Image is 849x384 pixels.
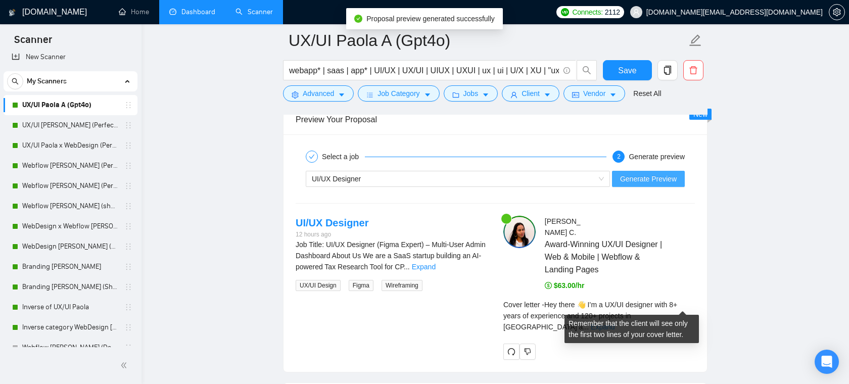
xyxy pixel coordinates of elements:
span: holder [124,344,132,352]
a: UX/UI Paola A (Gpt4o) [22,95,118,115]
span: holder [124,222,132,230]
span: holder [124,263,132,271]
span: search [577,66,596,75]
span: info-circle [563,67,570,74]
span: folder [452,91,459,99]
span: user [633,9,640,16]
a: UX/UI [PERSON_NAME] (Perfect!) [22,115,118,135]
span: holder [124,162,132,170]
span: idcard [572,91,579,99]
button: delete [683,60,703,80]
a: Expand [412,263,436,271]
span: delete [684,66,703,75]
span: [PERSON_NAME] C . [545,217,581,236]
span: Save [618,64,636,77]
a: New Scanner [12,47,129,67]
span: Client [522,88,540,99]
a: UI/UX Designer [296,217,368,228]
div: Remember that the client will see only the first two lines of your cover letter. [564,315,699,343]
span: 2 [617,153,621,160]
span: dislike [524,348,531,356]
span: holder [124,101,132,109]
span: check [309,154,315,160]
span: edit [689,34,702,47]
button: idcardVendorcaret-down [563,85,625,102]
button: redo [503,344,520,360]
div: Generate preview [629,151,685,163]
a: Branding [PERSON_NAME] [22,257,118,277]
span: dollar [545,282,552,289]
a: homeHome [119,8,149,16]
span: setting [829,8,844,16]
span: holder [124,121,132,129]
input: Scanner name... [289,28,687,53]
div: Remember that the client will see only the first two lines of your cover letter. [503,299,695,332]
a: Webflow [PERSON_NAME] (shorter & ps) [22,196,118,216]
span: My Scanners [27,71,67,91]
span: holder [124,182,132,190]
span: UI/UX Designer [312,175,361,183]
button: dislike [520,344,536,360]
span: check-circle [354,15,362,23]
button: folderJobscaret-down [444,85,498,102]
span: Scanner [6,32,60,54]
a: Reset All [633,88,661,99]
a: Webflow [PERSON_NAME] (Demonstrating Fit and Experience) [22,338,118,358]
span: $63.00/hr [545,281,585,290]
span: caret-down [338,91,345,99]
span: copy [658,66,677,75]
a: searchScanner [235,8,273,16]
span: UX/UI Design [296,280,341,291]
div: Open Intercom Messenger [815,350,839,374]
li: New Scanner [4,47,137,67]
span: holder [124,283,132,291]
span: user [510,91,517,99]
span: holder [124,141,132,150]
a: dashboardDashboard [169,8,215,16]
span: search [8,78,23,85]
a: WebDesign [PERSON_NAME] (Let's & Name 👋🏻) [22,236,118,257]
button: Generate Preview [612,171,685,187]
button: setting [829,4,845,20]
span: holder [124,202,132,210]
div: Job Title: UI/UX Designer (Figma Expert) – Multi-User Admin Dashboard About Us We are a SaaS star... [296,239,487,272]
button: barsJob Categorycaret-down [358,85,439,102]
button: search [577,60,597,80]
span: caret-down [544,91,551,99]
a: setting [829,8,845,16]
span: holder [124,303,132,311]
span: Generate Preview [620,173,677,184]
span: Jobs [463,88,479,99]
div: Select a job [322,151,365,163]
img: c1E3OIJ_QazEI-FHhnL56HKm2o297MX1nGAwquIvHxLNpLDdNZ4XX36Fs4Zf1YPQ0X [503,216,536,248]
button: search [7,73,23,89]
span: setting [292,91,299,99]
span: Vendor [583,88,605,99]
div: 12 hours ago [296,230,368,239]
span: Connects: [572,7,602,18]
span: Job Category [378,88,419,99]
a: Branding [PERSON_NAME] (Short & CTA) [22,277,118,297]
a: WebDesign x Webflow [PERSON_NAME] (Perfect!) [22,216,118,236]
span: Wireframing [382,280,422,291]
span: holder [124,243,132,251]
span: caret-down [482,91,489,99]
span: Award-Winning UX/UI Designer | Web & Mobile | Webflow & Landing Pages [545,238,665,276]
span: 2112 [605,7,620,18]
a: Webflow [PERSON_NAME] (Perfect!) [22,176,118,196]
span: double-left [120,360,130,370]
div: Preview Your Proposal [296,105,695,134]
span: caret-down [609,91,617,99]
input: Search Freelance Jobs... [289,64,559,77]
a: Inverse category WebDesign [PERSON_NAME] A (grammar error + picking web or ui/ux) [22,317,118,338]
span: ... [404,263,410,271]
button: userClientcaret-down [502,85,559,102]
button: Save [603,60,652,80]
span: Job Title: UI/UX Designer (Figma Expert) – Multi-User Admin Dashboard About Us We are a SaaS star... [296,241,486,271]
button: settingAdvancedcaret-down [283,85,354,102]
img: upwork-logo.png [561,8,569,16]
span: Figma [349,280,373,291]
a: Inverse of UX/UI Paola [22,297,118,317]
a: Webflow [PERSON_NAME] (Perfect!) [Saas & Online Platforms] [22,156,118,176]
span: bars [366,91,373,99]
